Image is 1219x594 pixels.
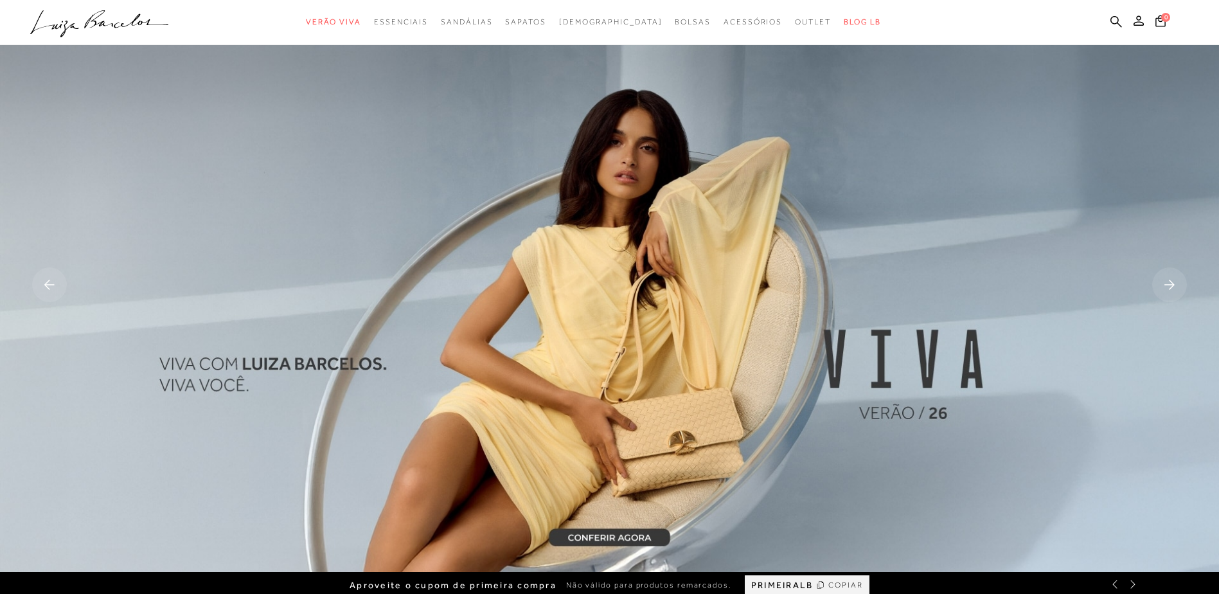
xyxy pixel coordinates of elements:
span: Outlet [795,17,831,26]
span: [DEMOGRAPHIC_DATA] [559,17,663,26]
span: BLOG LB [844,17,881,26]
a: categoryNavScreenReaderText [505,10,546,34]
a: categoryNavScreenReaderText [441,10,492,34]
span: Bolsas [675,17,711,26]
span: Acessórios [724,17,782,26]
span: Essenciais [374,17,428,26]
a: noSubCategoriesText [559,10,663,34]
span: Não válido para produtos remarcados. [566,580,732,591]
span: PRIMEIRALB [751,580,813,591]
a: categoryNavScreenReaderText [675,10,711,34]
a: categoryNavScreenReaderText [306,10,361,34]
button: 0 [1152,14,1170,32]
span: Aproveite o cupom de primeira compra [350,580,556,591]
span: 0 [1161,13,1170,22]
span: Verão Viva [306,17,361,26]
a: categoryNavScreenReaderText [795,10,831,34]
a: BLOG LB [844,10,881,34]
span: Sapatos [505,17,546,26]
span: COPIAR [828,579,863,591]
a: categoryNavScreenReaderText [374,10,428,34]
a: categoryNavScreenReaderText [724,10,782,34]
span: Sandálias [441,17,492,26]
